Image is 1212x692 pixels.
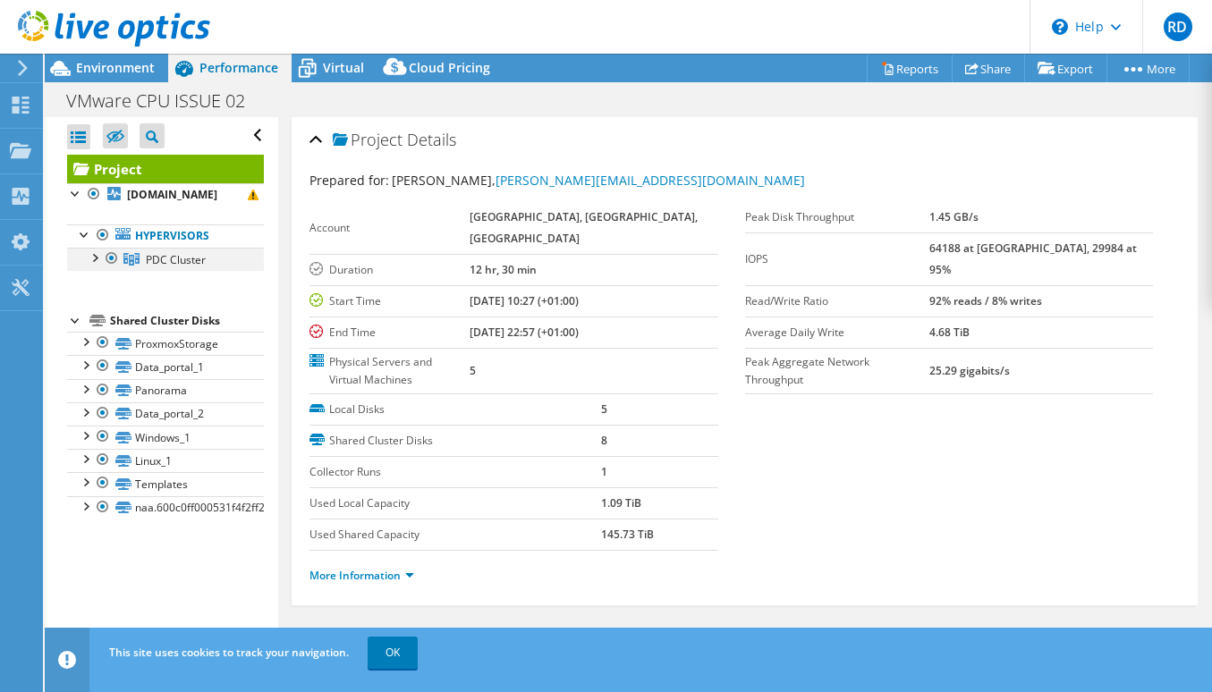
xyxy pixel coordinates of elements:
[67,355,264,378] a: Data_portal_1
[1106,55,1190,82] a: More
[745,353,930,389] label: Peak Aggregate Network Throughput
[1052,19,1068,35] svg: \n
[1024,55,1107,82] a: Export
[67,402,264,426] a: Data_portal_2
[745,208,930,226] label: Peak Disk Throughput
[601,401,607,417] b: 5
[929,363,1010,378] b: 25.29 gigabits/s
[146,252,206,267] span: PDC Cluster
[407,129,456,150] span: Details
[867,55,953,82] a: Reports
[309,261,470,279] label: Duration
[309,463,601,481] label: Collector Runs
[127,187,217,202] b: [DOMAIN_NAME]
[601,495,641,511] b: 1.09 TiB
[67,379,264,402] a: Panorama
[745,324,930,342] label: Average Daily Write
[601,527,654,542] b: 145.73 TiB
[470,325,579,340] b: [DATE] 22:57 (+01:00)
[333,131,403,149] span: Project
[745,292,930,310] label: Read/Write Ratio
[309,172,389,189] label: Prepared for:
[470,262,537,277] b: 12 hr, 30 min
[929,293,1042,308] b: 92% reads / 8% writes
[470,363,476,378] b: 5
[929,209,979,224] b: 1.45 GB/s
[67,332,264,355] a: ProxmoxStorage
[110,310,264,332] div: Shared Cluster Disks
[109,645,349,660] span: This site uses cookies to track your navigation.
[309,401,601,418] label: Local Disks
[309,292,470,310] label: Start Time
[368,637,418,669] a: OK
[601,464,607,479] b: 1
[309,526,601,544] label: Used Shared Capacity
[309,568,414,583] a: More Information
[496,172,805,189] a: [PERSON_NAME][EMAIL_ADDRESS][DOMAIN_NAME]
[409,59,490,76] span: Cloud Pricing
[76,59,155,76] span: Environment
[952,55,1025,82] a: Share
[309,432,601,450] label: Shared Cluster Disks
[323,59,364,76] span: Virtual
[601,433,607,448] b: 8
[470,293,579,308] b: [DATE] 10:27 (+01:00)
[58,91,273,111] h1: VMware CPU ISSUE 02
[1164,13,1192,41] span: RD
[392,172,805,189] span: [PERSON_NAME],
[67,472,264,495] a: Templates
[67,449,264,472] a: Linux_1
[309,324,470,342] label: End Time
[929,241,1137,277] b: 64188 at [GEOGRAPHIC_DATA], 29984 at 95%
[67,155,264,183] a: Project
[67,248,264,271] a: PDC Cluster
[309,494,601,512] label: Used Local Capacity
[309,353,470,389] label: Physical Servers and Virtual Machines
[67,224,264,248] a: Hypervisors
[67,496,264,519] a: naa.600c0ff000531f4f2ff2326301000000
[309,219,470,237] label: Account
[470,209,698,246] b: [GEOGRAPHIC_DATA], [GEOGRAPHIC_DATA], [GEOGRAPHIC_DATA]
[67,426,264,449] a: Windows_1
[67,183,264,207] a: [DOMAIN_NAME]
[745,250,930,268] label: IOPS
[199,59,278,76] span: Performance
[929,325,970,340] b: 4.68 TiB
